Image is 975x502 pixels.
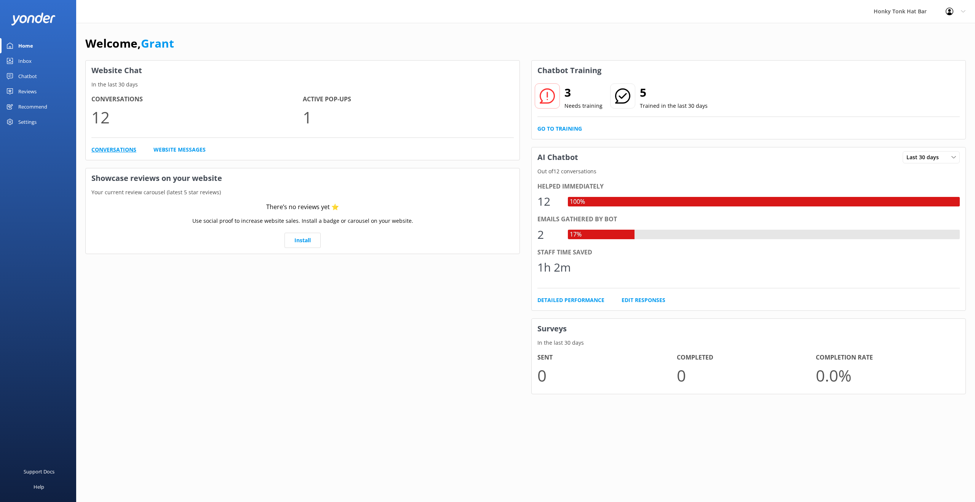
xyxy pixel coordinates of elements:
[91,94,303,104] h4: Conversations
[640,83,708,102] h2: 5
[85,34,174,53] h1: Welcome,
[564,83,603,102] h2: 3
[18,99,47,114] div: Recommend
[153,145,206,154] a: Website Messages
[285,233,321,248] a: Install
[537,192,560,211] div: 12
[537,214,960,224] div: Emails gathered by bot
[192,217,413,225] p: Use social proof to increase website sales. Install a badge or carousel on your website.
[568,230,583,240] div: 17%
[86,61,519,80] h3: Website Chat
[640,102,708,110] p: Trained in the last 30 days
[537,296,604,304] a: Detailed Performance
[537,258,571,277] div: 1h 2m
[266,202,339,212] div: There’s no reviews yet ⭐
[564,102,603,110] p: Needs training
[86,188,519,197] p: Your current review carousel (latest 5 star reviews)
[816,363,955,388] p: 0.0 %
[532,147,584,167] h3: AI Chatbot
[91,145,136,154] a: Conversations
[18,84,37,99] div: Reviews
[537,353,677,363] h4: Sent
[537,182,960,192] div: Helped immediately
[18,38,33,53] div: Home
[303,104,514,130] p: 1
[18,114,37,129] div: Settings
[532,61,607,80] h3: Chatbot Training
[568,197,587,207] div: 100%
[537,125,582,133] a: Go to Training
[24,464,54,479] div: Support Docs
[18,53,32,69] div: Inbox
[537,248,960,257] div: Staff time saved
[532,167,965,176] p: Out of 12 conversations
[86,168,519,188] h3: Showcase reviews on your website
[677,363,816,388] p: 0
[91,104,303,130] p: 12
[816,353,955,363] h4: Completion Rate
[303,94,514,104] h4: Active Pop-ups
[34,479,44,494] div: Help
[18,69,37,84] div: Chatbot
[532,339,965,347] p: In the last 30 days
[537,363,677,388] p: 0
[532,319,965,339] h3: Surveys
[906,153,943,161] span: Last 30 days
[86,80,519,89] p: In the last 30 days
[677,353,816,363] h4: Completed
[622,296,665,304] a: Edit Responses
[141,35,174,51] a: Grant
[11,13,55,25] img: yonder-white-logo.png
[537,225,560,244] div: 2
